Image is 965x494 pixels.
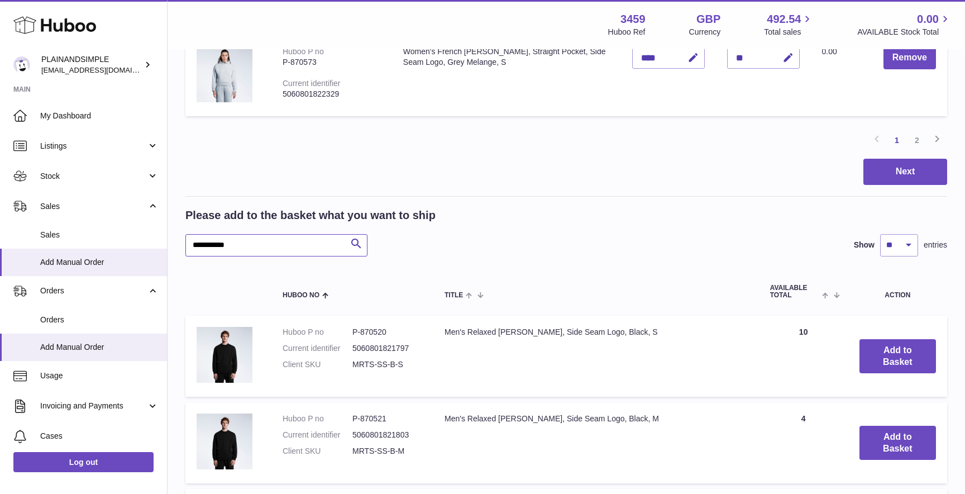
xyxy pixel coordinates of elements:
[283,446,352,457] dt: Client SKU
[283,292,319,299] span: Huboo no
[40,342,159,353] span: Add Manual Order
[283,89,381,99] div: 5060801822329
[857,12,952,37] a: 0.00 AVAILABLE Stock Total
[433,402,759,483] td: Men's Relaxed [PERSON_NAME], Side Seam Logo, Black, M
[283,79,341,88] div: Current identifier
[41,65,164,74] span: [EMAIL_ADDRESS][DOMAIN_NAME]
[887,130,907,150] a: 1
[283,359,352,370] dt: Client SKU
[283,47,324,56] div: Huboo P no
[759,316,848,397] td: 10
[859,339,936,374] button: Add to Basket
[40,286,147,296] span: Orders
[40,257,159,268] span: Add Manual Order
[352,327,422,338] dd: P-870520
[13,452,154,472] a: Log out
[40,401,147,411] span: Invoicing and Payments
[283,327,352,338] dt: Huboo P no
[859,426,936,460] button: Add to Basket
[848,273,947,310] th: Action
[40,111,159,121] span: My Dashboard
[283,430,352,440] dt: Current identifier
[857,27,952,37] span: AVAILABLE Stock Total
[40,141,147,151] span: Listings
[392,35,621,116] td: Women's French [PERSON_NAME], Straight Pocket, Side Seam Logo, Grey Melange, S
[352,414,422,424] dd: P-870521
[283,343,352,354] dt: Current identifier
[917,12,939,27] span: 0.00
[854,240,875,250] label: Show
[764,27,814,37] span: Total sales
[907,130,927,150] a: 2
[445,292,463,299] span: Title
[924,240,947,250] span: entries
[197,414,252,469] img: Men's Relaxed Terry Sweatshirt, Side Seam Logo, Black, M
[197,46,252,102] img: Women's French Terry Hoodie, Straight Pocket, Side Seam Logo, Grey Melange, S
[352,446,422,457] dd: MRTS-SS-B-M
[770,284,820,299] span: AVAILABLE Total
[863,159,947,185] button: Next
[41,54,142,75] div: PLAINANDSIMPLE
[696,12,720,27] strong: GBP
[608,27,646,37] div: Huboo Ref
[822,47,837,56] span: 0.00
[13,56,30,73] img: duco@plainandsimple.com
[40,370,159,381] span: Usage
[197,327,252,383] img: Men's Relaxed Terry Sweatshirt, Side Seam Logo, Black, S
[759,402,848,483] td: 4
[352,430,422,440] dd: 5060801821803
[40,171,147,182] span: Stock
[40,230,159,240] span: Sales
[40,201,147,212] span: Sales
[433,316,759,397] td: Men's Relaxed [PERSON_NAME], Side Seam Logo, Black, S
[883,46,936,69] button: Remove
[767,12,801,27] span: 492.54
[352,343,422,354] dd: 5060801821797
[352,359,422,370] dd: MRTS-SS-B-S
[185,208,436,223] h2: Please add to the basket what you want to ship
[689,27,721,37] div: Currency
[40,315,159,325] span: Orders
[283,414,352,424] dt: Huboo P no
[283,57,381,68] div: P-870573
[620,12,646,27] strong: 3459
[764,12,814,37] a: 492.54 Total sales
[40,431,159,441] span: Cases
